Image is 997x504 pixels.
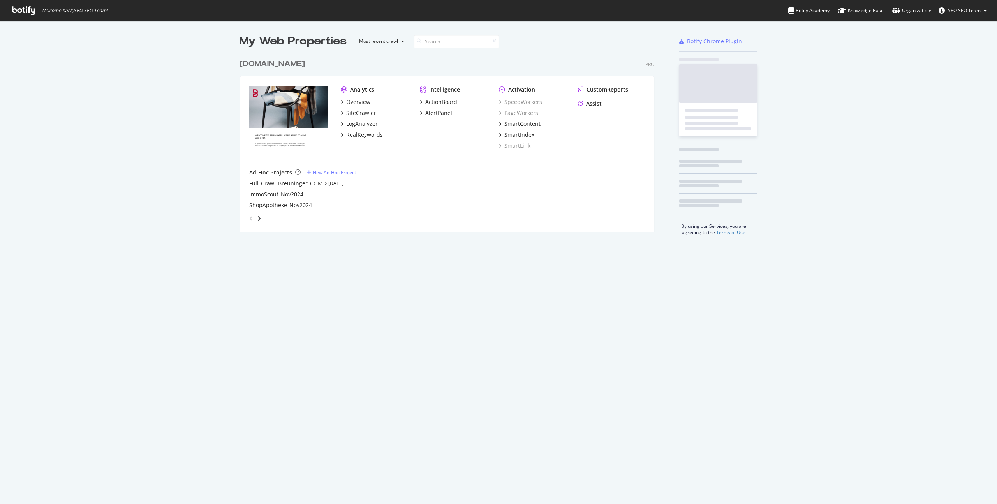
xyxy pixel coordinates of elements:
[246,212,256,225] div: angle-left
[687,37,742,45] div: Botify Chrome Plugin
[499,98,542,106] a: SpeedWorkers
[346,131,383,139] div: RealKeywords
[341,98,370,106] a: Overview
[249,86,328,149] img: breuninger.com
[788,7,830,14] div: Botify Academy
[313,169,356,176] div: New Ad-Hoc Project
[346,120,378,128] div: LogAnalyzer
[420,98,457,106] a: ActionBoard
[892,7,932,14] div: Organizations
[932,4,993,17] button: SEO SEO Team
[679,37,742,45] a: Botify Chrome Plugin
[249,201,312,209] a: ShopApotheke_Nov2024
[499,131,534,139] a: SmartIndex
[249,190,303,198] a: ImmoScout_Nov2024
[578,100,602,107] a: Assist
[499,109,538,117] a: PageWorkers
[346,98,370,106] div: Overview
[41,7,107,14] span: Welcome back, SEO SEO Team !
[249,169,292,176] div: Ad-Hoc Projects
[341,131,383,139] a: RealKeywords
[256,215,262,222] div: angle-right
[586,100,602,107] div: Assist
[504,120,541,128] div: SmartContent
[587,86,628,93] div: CustomReports
[328,180,343,187] a: [DATE]
[353,35,407,48] button: Most recent crawl
[838,7,884,14] div: Knowledge Base
[249,180,323,187] a: Full_Crawl_Breuninger_COM
[425,98,457,106] div: ActionBoard
[504,131,534,139] div: SmartIndex
[499,142,530,150] a: SmartLink
[240,49,661,232] div: grid
[499,120,541,128] a: SmartContent
[425,109,452,117] div: AlertPanel
[341,120,378,128] a: LogAnalyzer
[341,109,376,117] a: SiteCrawler
[429,86,460,93] div: Intelligence
[716,229,745,236] a: Terms of Use
[508,86,535,93] div: Activation
[346,109,376,117] div: SiteCrawler
[645,61,654,68] div: Pro
[359,39,398,44] div: Most recent crawl
[240,58,305,70] div: [DOMAIN_NAME]
[948,7,981,14] span: SEO SEO Team
[420,109,452,117] a: AlertPanel
[578,86,628,93] a: CustomReports
[669,219,757,236] div: By using our Services, you are agreeing to the
[350,86,374,93] div: Analytics
[240,33,347,49] div: My Web Properties
[240,58,308,70] a: [DOMAIN_NAME]
[414,35,499,48] input: Search
[307,169,356,176] a: New Ad-Hoc Project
